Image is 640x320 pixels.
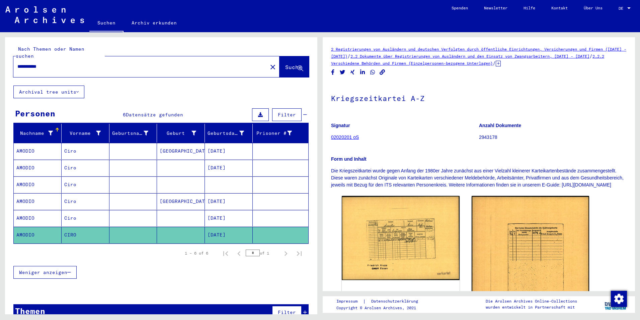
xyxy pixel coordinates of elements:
[619,6,626,11] span: DE
[62,210,109,226] mat-cell: Ciro
[13,86,84,98] button: Archival tree units
[347,53,350,59] span: /
[62,124,109,143] mat-header-cell: Vorname
[293,247,306,260] button: Last page
[62,227,109,243] mat-cell: CIRO
[157,124,205,143] mat-header-cell: Geburt‏
[208,130,244,137] div: Geburtsdatum
[486,298,577,304] p: Die Arolsen Archives Online-Collections
[205,143,253,159] mat-cell: [DATE]
[278,112,296,118] span: Filter
[112,130,149,137] div: Geburtsname
[589,53,592,59] span: /
[14,143,62,159] mat-cell: AMODIO
[16,46,84,59] mat-label: Nach Themen oder Namen suchen
[486,304,577,310] p: wurden entwickelt in Partnerschaft mit
[285,64,302,70] span: Suche
[350,54,589,59] a: 2.2 Dokumente über Registrierungen von Ausländern und den Einsatz von Zwangsarbeitern, [DATE] - [...
[272,108,302,121] button: Filter
[359,68,366,76] button: Share on LinkedIn
[603,296,628,313] img: yv_logo.png
[331,47,626,59] a: 2 Registrierungen von Ausländern und deutschen Verfolgten durch öffentliche Einrichtungen, Versic...
[479,123,521,128] b: Anzahl Dokumente
[336,298,426,305] div: |
[126,112,183,118] span: Datensätze gefunden
[336,298,363,305] a: Impressum
[331,83,627,112] h1: Kriegszeitkartei A-Z
[185,250,208,256] div: 1 – 6 of 6
[14,160,62,176] mat-cell: AMODIO
[64,128,109,139] div: Vorname
[5,6,84,23] img: Arolsen_neg.svg
[219,247,232,260] button: First page
[479,134,627,141] p: 2943178
[14,227,62,243] mat-cell: AMODIO
[14,176,62,193] mat-cell: AMODIO
[331,135,359,140] a: 02020201 oS
[269,63,277,71] mat-icon: close
[232,247,246,260] button: Previous page
[493,60,496,66] span: /
[15,107,55,119] div: Personen
[331,167,627,189] p: Die Kriegszeitkartei wurde gegen Anfang der 1980er Jahre zunächst aus einer Vielzahl kleinerer Ka...
[62,160,109,176] mat-cell: Ciro
[266,60,279,73] button: Clear
[16,128,61,139] div: Nachname
[272,306,302,319] button: Filter
[205,193,253,210] mat-cell: [DATE]
[16,130,53,137] div: Nachname
[379,68,386,76] button: Copy link
[278,309,296,315] span: Filter
[89,15,124,32] a: Suchen
[253,124,308,143] mat-header-cell: Prisoner #
[160,128,205,139] div: Geburt‏
[205,124,253,143] mat-header-cell: Geburtsdatum
[205,227,253,243] mat-cell: [DATE]
[123,112,126,118] span: 6
[279,247,293,260] button: Next page
[124,15,185,31] a: Archiv erkunden
[14,193,62,210] mat-cell: AMODIO
[329,68,336,76] button: Share on Facebook
[19,269,67,275] span: Weniger anzeigen
[62,176,109,193] mat-cell: Ciro
[342,196,460,280] img: 001.jpg
[366,298,426,305] a: Datenschutzerklärung
[62,193,109,210] mat-cell: Ciro
[14,210,62,226] mat-cell: AMODIO
[246,250,279,256] div: of 1
[205,210,253,226] mat-cell: [DATE]
[336,305,426,311] p: Copyright © Arolsen Archives, 2021
[331,123,350,128] b: Signatur
[349,68,356,76] button: Share on Xing
[255,130,292,137] div: Prisoner #
[160,130,196,137] div: Geburt‏
[369,68,376,76] button: Share on WhatsApp
[64,130,101,137] div: Vorname
[339,68,346,76] button: Share on Twitter
[279,56,309,77] button: Suche
[112,128,157,139] div: Geburtsname
[157,143,205,159] mat-cell: [GEOGRAPHIC_DATA]
[14,124,62,143] mat-header-cell: Nachname
[15,305,45,317] div: Themen
[208,128,252,139] div: Geburtsdatum
[62,143,109,159] mat-cell: Ciro
[13,266,77,279] button: Weniger anzeigen
[157,193,205,210] mat-cell: [GEOGRAPHIC_DATA]
[255,128,300,139] div: Prisoner #
[611,291,627,307] img: Zustimmung ändern
[205,160,253,176] mat-cell: [DATE]
[331,156,367,162] b: Form und Inhalt
[109,124,157,143] mat-header-cell: Geburtsname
